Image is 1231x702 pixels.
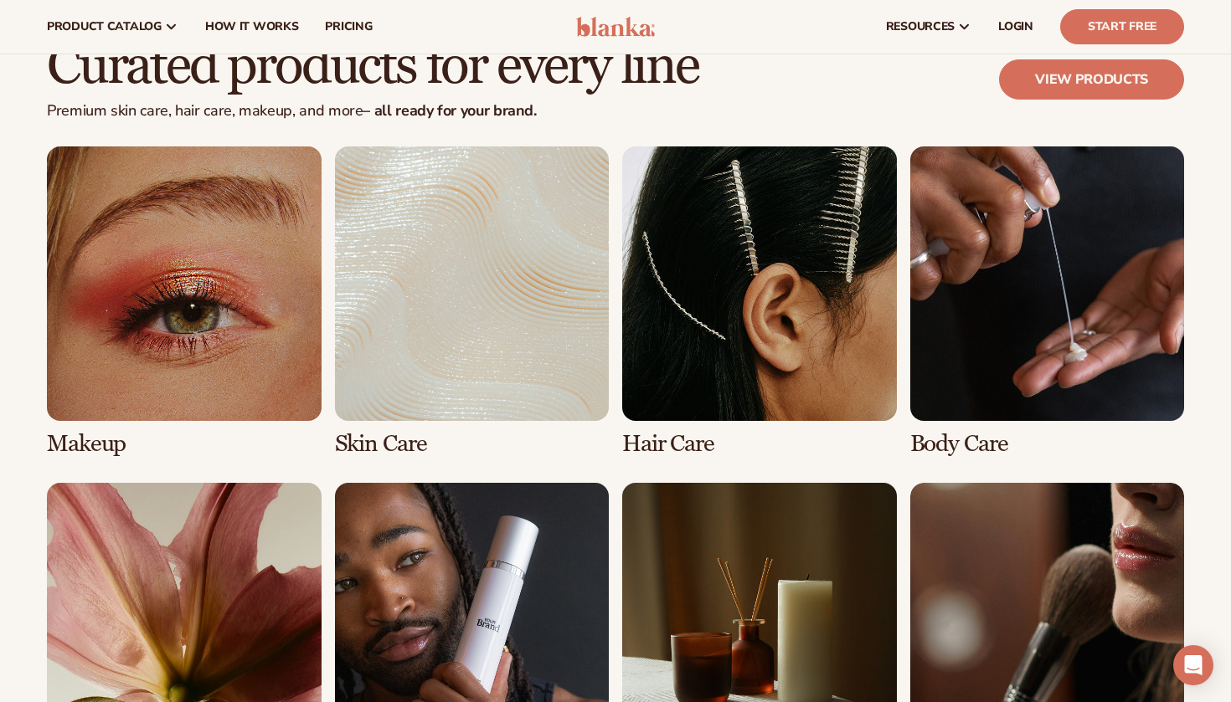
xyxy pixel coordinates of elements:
[622,146,897,456] div: 3 / 8
[910,146,1185,456] div: 4 / 8
[999,59,1184,100] a: View products
[1060,9,1184,44] a: Start Free
[622,431,897,457] h3: Hair Care
[886,20,955,33] span: resources
[47,431,322,457] h3: Makeup
[335,431,610,457] h3: Skin Care
[910,431,1185,457] h3: Body Care
[47,38,698,95] h2: Curated products for every line
[47,146,322,456] div: 1 / 8
[47,20,162,33] span: product catalog
[335,146,610,456] div: 2 / 8
[205,20,299,33] span: How It Works
[325,20,372,33] span: pricing
[363,100,536,120] strong: – all ready for your brand.
[1173,645,1213,685] div: Open Intercom Messenger
[998,20,1033,33] span: LOGIN
[47,102,698,120] p: Premium skin care, hair care, makeup, and more
[576,17,656,37] img: logo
